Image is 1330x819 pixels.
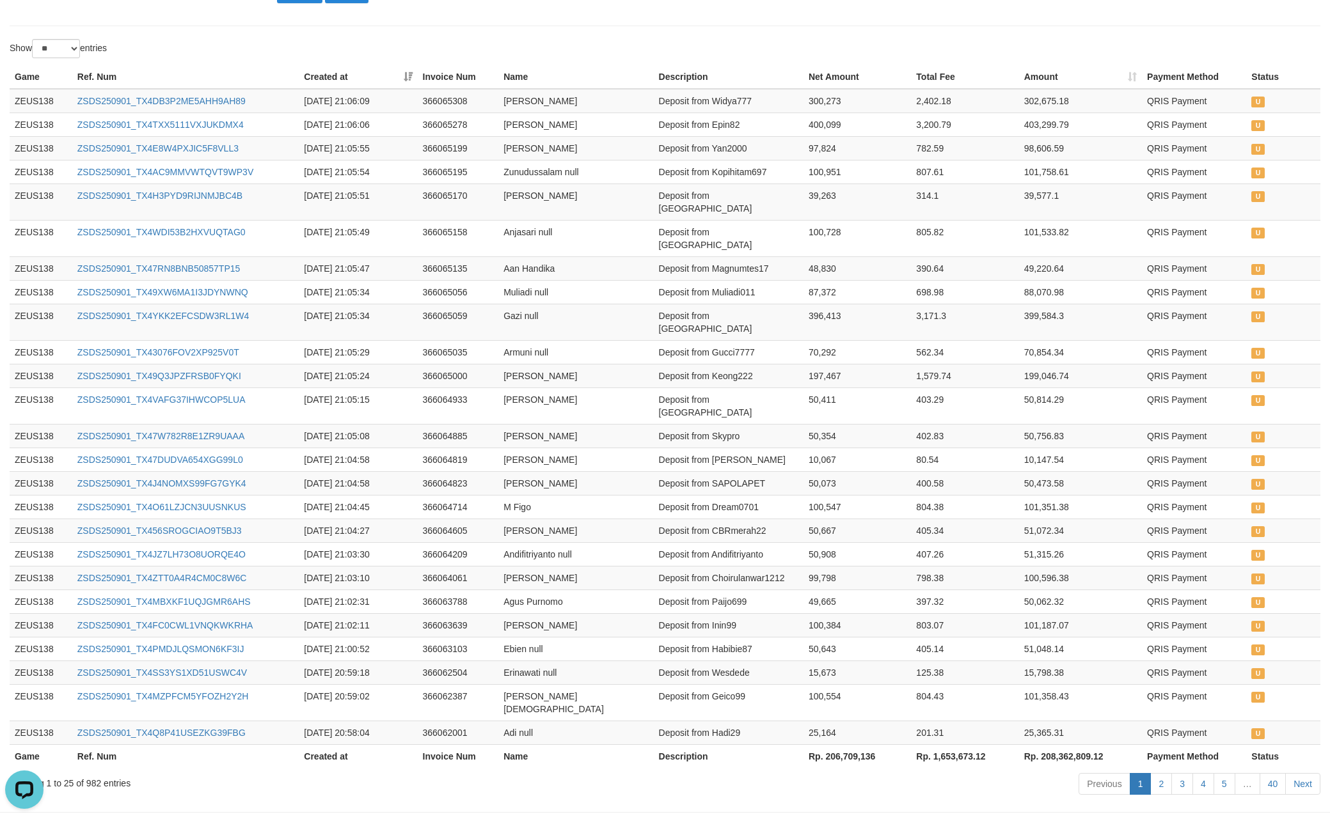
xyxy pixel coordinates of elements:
td: 39,577.1 [1019,183,1142,220]
span: UNPAID [1251,97,1264,107]
td: [DATE] 21:03:30 [299,542,417,566]
td: 807.61 [911,160,1018,183]
td: 366064885 [418,424,499,448]
td: ZEUS138 [10,136,72,160]
a: ZSDS250901_TX4YKK2EFCSDW3RL1W4 [77,311,249,321]
span: UNPAID [1251,526,1264,537]
td: 366064714 [418,495,499,519]
td: QRIS Payment [1142,637,1246,660]
td: 50,643 [804,637,911,660]
a: 4 [1192,773,1214,795]
td: 15,798.38 [1019,660,1142,684]
td: Deposit from [GEOGRAPHIC_DATA] [654,183,804,220]
td: [DATE] 21:06:06 [299,113,417,136]
td: 366064933 [418,387,499,424]
td: 405.34 [911,519,1018,542]
th: Ref. Num [72,65,299,89]
a: ZSDS250901_TX49XW6MA1I3JDYNWNQ [77,287,248,297]
td: 51,072.34 [1019,519,1142,542]
td: ZEUS138 [10,304,72,340]
td: [DATE] 21:05:34 [299,304,417,340]
td: [DATE] 21:05:51 [299,183,417,220]
td: 101,187.07 [1019,613,1142,637]
td: 100,384 [804,613,911,637]
td: 80.54 [911,448,1018,471]
td: 51,048.14 [1019,637,1142,660]
td: QRIS Payment [1142,136,1246,160]
td: Deposit from [GEOGRAPHIC_DATA] [654,304,804,340]
td: 101,351.38 [1019,495,1142,519]
td: QRIS Payment [1142,113,1246,136]
td: Deposit from Wesdede [654,660,804,684]
td: M Figo [498,495,653,519]
td: 70,854.34 [1019,340,1142,364]
td: QRIS Payment [1142,183,1246,220]
td: 405.14 [911,637,1018,660]
th: Net Amount [804,65,911,89]
td: 399,584.3 [1019,304,1142,340]
td: 50,908 [804,542,911,566]
td: ZEUS138 [10,113,72,136]
label: Show entries [10,39,107,58]
span: UNPAID [1251,479,1264,490]
td: Deposit from SAPOLAPET [654,471,804,495]
td: ZEUS138 [10,660,72,684]
td: QRIS Payment [1142,684,1246,721]
td: Armuni null [498,340,653,364]
td: 366065059 [418,304,499,340]
td: 366063788 [418,589,499,613]
a: 5 [1214,773,1235,795]
td: ZEUS138 [10,364,72,387]
td: Ebien null [498,637,653,660]
th: Payment Method [1142,65,1246,89]
td: QRIS Payment [1142,160,1246,183]
td: 100,596.38 [1019,566,1142,589]
a: 2 [1150,773,1172,795]
span: UNPAID [1251,644,1264,655]
td: [DATE] 21:05:29 [299,340,417,364]
td: Deposit from Inin99 [654,613,804,637]
span: UNPAID [1251,692,1264,703]
a: 3 [1171,773,1193,795]
span: UNPAID [1251,311,1264,322]
td: QRIS Payment [1142,424,1246,448]
a: ZSDS250901_TX43076FOV2XP925V0T [77,347,239,357]
td: 70,292 [804,340,911,364]
td: Deposit from [PERSON_NAME] [654,448,804,471]
td: [DATE] 21:05:47 [299,256,417,280]
span: UNPAID [1251,144,1264,155]
span: UNPAID [1251,288,1264,299]
td: Deposit from Geico99 [654,684,804,721]
td: ZEUS138 [10,280,72,304]
td: 302,675.18 [1019,89,1142,113]
td: [DATE] 21:05:49 [299,220,417,256]
td: [DATE] 21:05:34 [299,280,417,304]
a: ZSDS250901_TX49Q3JPZFRSB0FYQKI [77,371,241,381]
td: 50,814.29 [1019,387,1142,424]
td: 366065000 [418,364,499,387]
td: ZEUS138 [10,160,72,183]
a: ZSDS250901_TX4TXX5111VXJUKDMX4 [77,120,244,130]
td: 39,263 [804,183,911,220]
td: [DATE] 21:05:24 [299,364,417,387]
td: 403,299.79 [1019,113,1142,136]
th: Status [1246,65,1320,89]
td: [PERSON_NAME] [498,613,653,637]
span: UNPAID [1251,573,1264,584]
td: QRIS Payment [1142,448,1246,471]
td: 101,533.82 [1019,220,1142,256]
td: 407.26 [911,542,1018,566]
td: ZEUS138 [10,684,72,721]
td: 100,554 [804,684,911,721]
td: 300,273 [804,89,911,113]
span: UNPAID [1251,550,1264,561]
td: 366065056 [418,280,499,304]
td: 803.07 [911,613,1018,637]
td: 400,099 [804,113,911,136]
td: [DATE] 21:00:52 [299,637,417,660]
td: 805.82 [911,220,1018,256]
a: … [1235,773,1260,795]
td: 99,798 [804,566,911,589]
td: 366064819 [418,448,499,471]
td: 804.38 [911,495,1018,519]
